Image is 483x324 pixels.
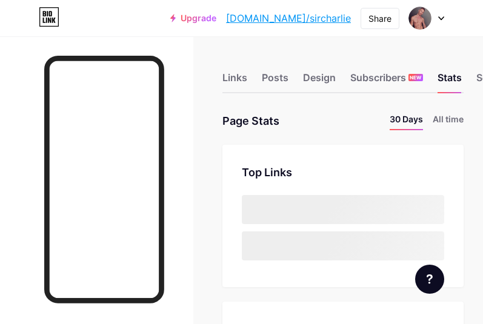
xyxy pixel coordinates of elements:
div: Stats [438,70,462,92]
div: Share [368,12,391,25]
span: NEW [410,74,421,81]
div: Posts [262,70,288,92]
div: Page Stats [222,113,279,130]
div: Design [303,70,336,92]
div: Links [222,70,247,92]
li: All time [433,113,464,130]
img: sircharlie [408,7,431,30]
div: Subscribers [350,70,423,92]
a: [DOMAIN_NAME]/sircharlie [226,11,351,25]
li: 30 Days [390,113,423,130]
a: Upgrade [170,13,216,23]
div: Top Links [242,164,444,180]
